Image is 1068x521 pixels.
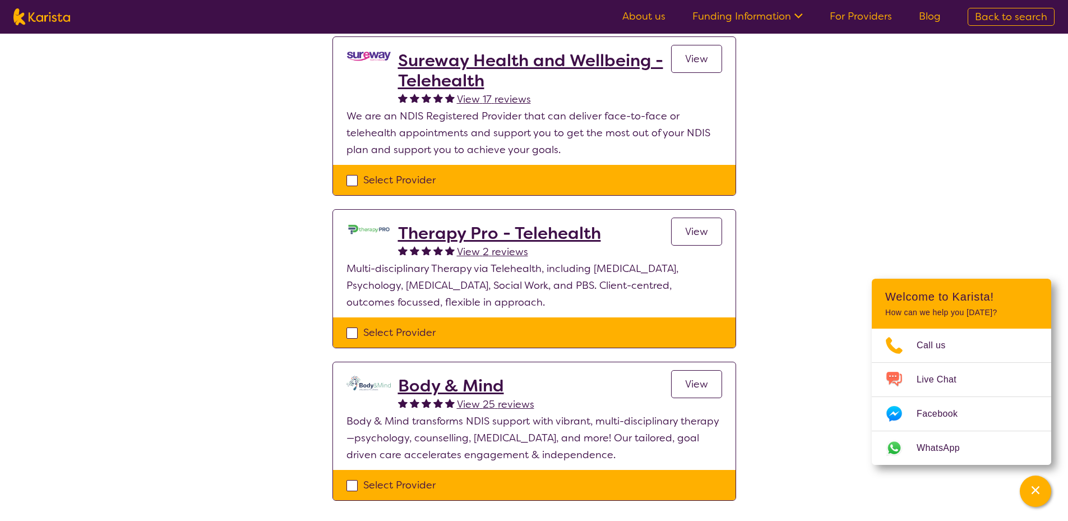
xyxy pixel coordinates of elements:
img: lehxprcbtunjcwin5sb4.jpg [346,223,391,236]
img: fullstar [410,246,419,255]
h2: Welcome to Karista! [885,290,1038,303]
a: For Providers [830,10,892,23]
a: Funding Information [692,10,803,23]
div: Channel Menu [872,279,1051,465]
a: View [671,218,722,246]
p: How can we help you [DATE]? [885,308,1038,317]
img: Karista logo [13,8,70,25]
a: Blog [919,10,941,23]
span: View 2 reviews [457,245,528,259]
span: View 25 reviews [457,398,534,411]
img: fullstar [422,93,431,103]
img: fullstar [433,398,443,408]
a: Therapy Pro - Telehealth [398,223,601,243]
a: Body & Mind [398,376,534,396]
img: fullstar [433,93,443,103]
a: About us [622,10,665,23]
a: View 17 reviews [457,91,531,108]
span: Facebook [917,405,971,422]
img: fullstar [398,246,408,255]
img: qmpolprhjdhzpcuekzqg.svg [346,376,391,390]
p: Body & Mind transforms NDIS support with vibrant, multi-disciplinary therapy—psychology, counsell... [346,413,722,463]
button: Channel Menu [1020,476,1051,507]
ul: Choose channel [872,329,1051,465]
a: View [671,370,722,398]
span: WhatsApp [917,440,973,457]
a: View 25 reviews [457,396,534,413]
img: fullstar [410,93,419,103]
img: fullstar [422,246,431,255]
span: View [685,377,708,391]
img: vgwqq8bzw4bddvbx0uac.png [346,50,391,62]
span: View [685,225,708,238]
span: Back to search [975,10,1047,24]
a: View [671,45,722,73]
span: View 17 reviews [457,93,531,106]
img: fullstar [398,93,408,103]
p: We are an NDIS Registered Provider that can deliver face-to-face or telehealth appointments and s... [346,108,722,158]
img: fullstar [445,398,455,408]
span: Live Chat [917,371,970,388]
img: fullstar [410,398,419,408]
img: fullstar [398,398,408,408]
img: fullstar [433,246,443,255]
span: Call us [917,337,959,354]
img: fullstar [422,398,431,408]
span: View [685,52,708,66]
a: Web link opens in a new tab. [872,431,1051,465]
a: View 2 reviews [457,243,528,260]
img: fullstar [445,246,455,255]
img: fullstar [445,93,455,103]
p: Multi-disciplinary Therapy via Telehealth, including [MEDICAL_DATA], Psychology, [MEDICAL_DATA], ... [346,260,722,311]
a: Sureway Health and Wellbeing - Telehealth [398,50,671,91]
a: Back to search [968,8,1055,26]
